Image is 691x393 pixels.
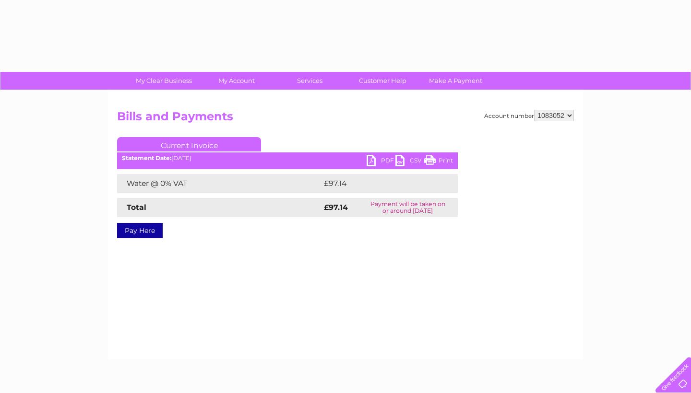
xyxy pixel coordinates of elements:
strong: Total [127,203,146,212]
a: My Account [197,72,276,90]
td: Water @ 0% VAT [117,174,322,193]
a: Services [270,72,349,90]
strong: £97.14 [324,203,348,212]
a: Current Invoice [117,137,261,151]
b: Statement Date: [122,154,171,162]
a: Customer Help [343,72,422,90]
a: Make A Payment [416,72,495,90]
div: Account number [484,110,574,121]
a: Print [424,155,453,169]
a: My Clear Business [124,72,203,90]
a: CSV [395,155,424,169]
a: PDF [367,155,395,169]
a: Pay Here [117,223,163,238]
h2: Bills and Payments [117,110,574,128]
td: Payment will be taken on or around [DATE] [357,198,458,217]
div: [DATE] [117,155,458,162]
td: £97.14 [322,174,438,193]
